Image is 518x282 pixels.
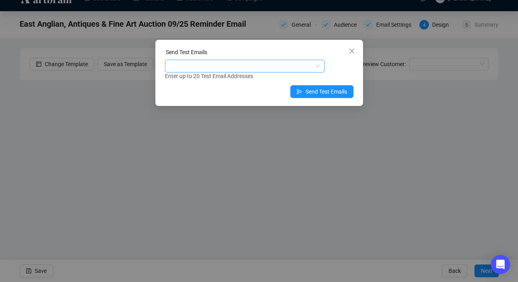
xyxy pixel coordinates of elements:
[345,45,358,57] button: Close
[166,49,207,55] label: Send Test Emails
[349,48,355,54] span: close
[290,85,353,98] button: Send Test Emails
[165,72,353,81] div: Enter up to 20 Test Email Addresses
[491,255,510,274] div: Open Intercom Messenger
[306,87,347,96] span: Send Test Emails
[297,89,302,94] span: send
